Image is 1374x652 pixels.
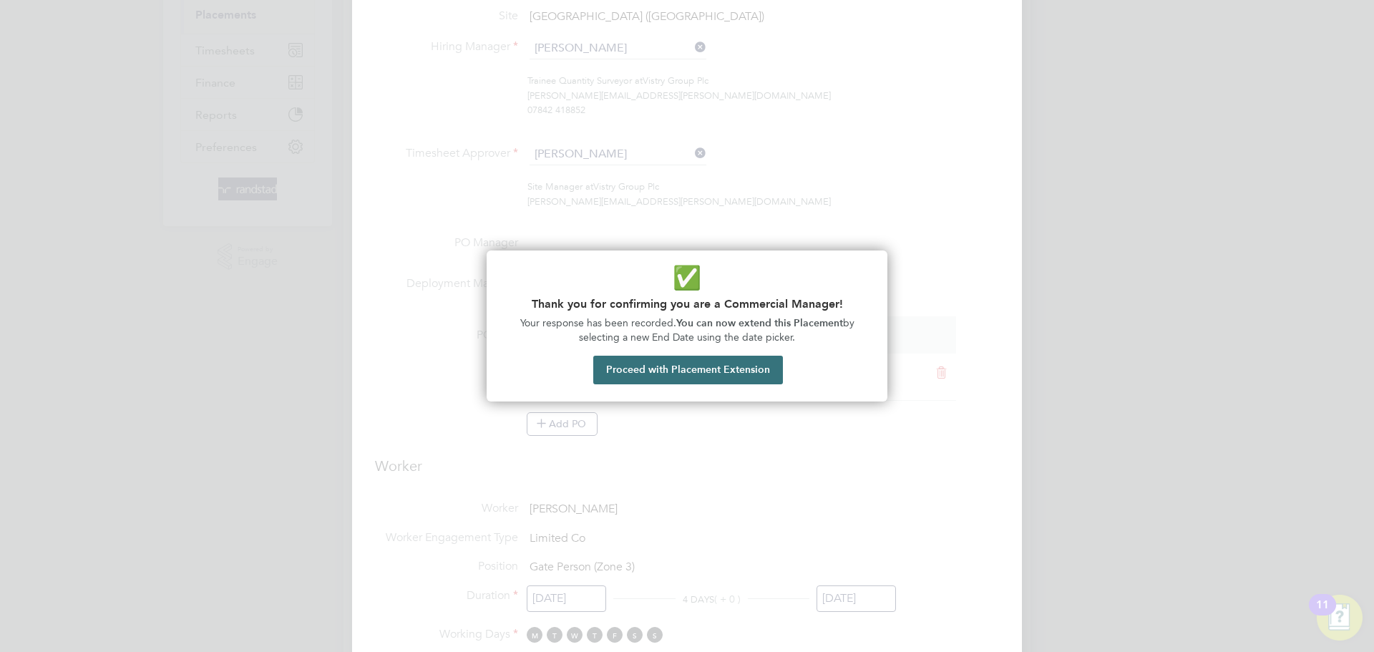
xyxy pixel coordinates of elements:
[520,317,676,329] span: Your response has been recorded.
[487,250,887,402] div: Commercial Manager Confirmation
[504,297,870,311] h2: Thank you for confirming you are a Commercial Manager!
[593,356,783,384] button: Proceed with Placement Extension
[579,317,857,344] span: by selecting a new End Date using the date picker.
[676,317,843,329] strong: You can now extend this Placement
[504,262,870,294] p: ✅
